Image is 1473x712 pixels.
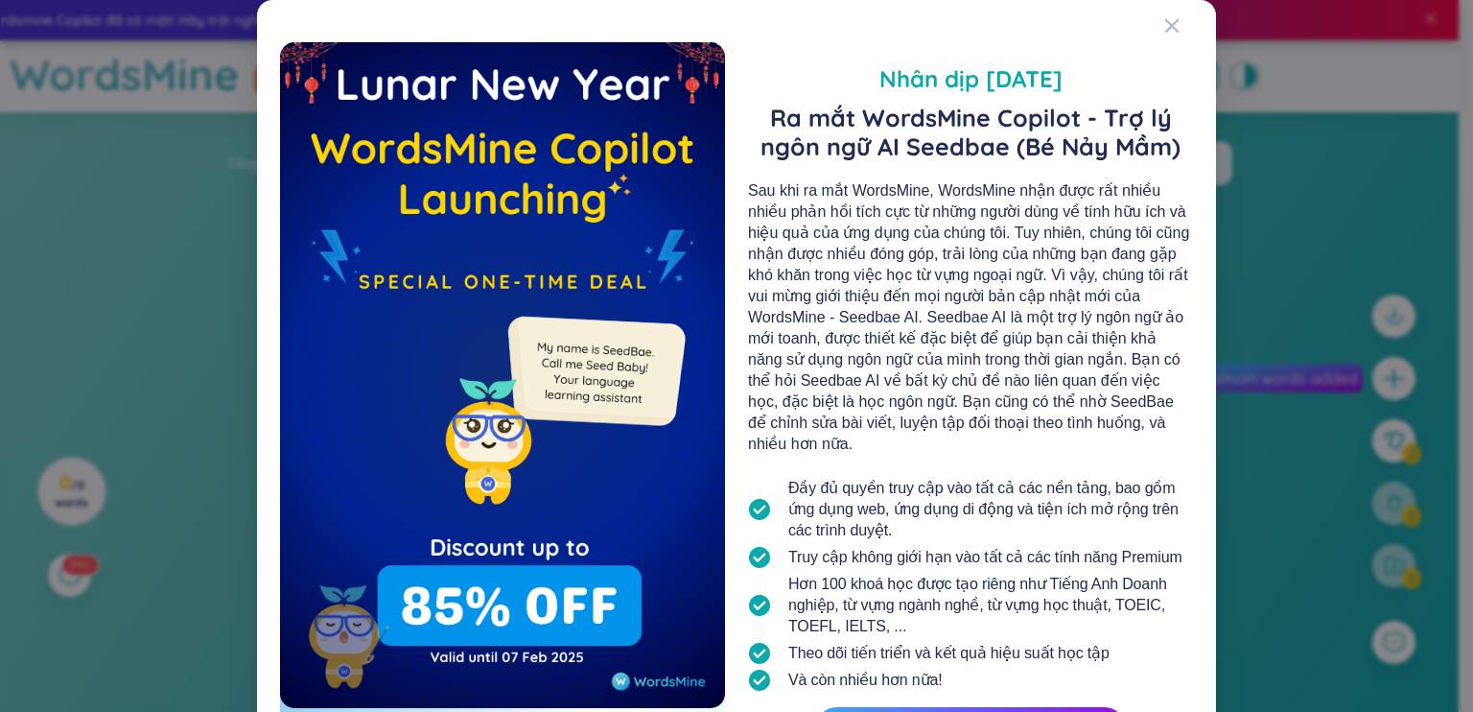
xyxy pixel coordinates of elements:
[788,574,1193,637] span: Hơn 100 khoá học được tạo riêng như Tiếng Anh Doanh nghiệp, từ vựng ngành nghề, từ vựng học thuật...
[280,42,725,708] img: wmFlashDealEmpty.967f2bab.png
[788,547,1182,568] span: Truy cập không giới hạn vào tất cả các tính năng Premium
[788,643,1110,664] span: Theo dõi tiến triển và kết quả hiệu suất học tập
[748,180,1193,455] div: Sau khi ra mắt WordsMine, WordsMine nhận được rất nhiều nhiều phản hồi tích cực từ những người dù...
[748,61,1193,96] span: Nhân dịp [DATE]
[788,670,943,691] span: Và còn nhiều hơn nữa!
[788,478,1193,541] span: Đầy đủ quyền truy cập vào tất cả các nền tảng, bao gồm ứng dụng web, ứng dụng di động và tiện ích...
[499,277,690,468] img: minionSeedbaeMessage.35ffe99e.png
[748,104,1193,161] span: Ra mắt WordsMine Copilot - Trợ lý ngôn ngữ AI Seedbae (Bé Nảy Mầm)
